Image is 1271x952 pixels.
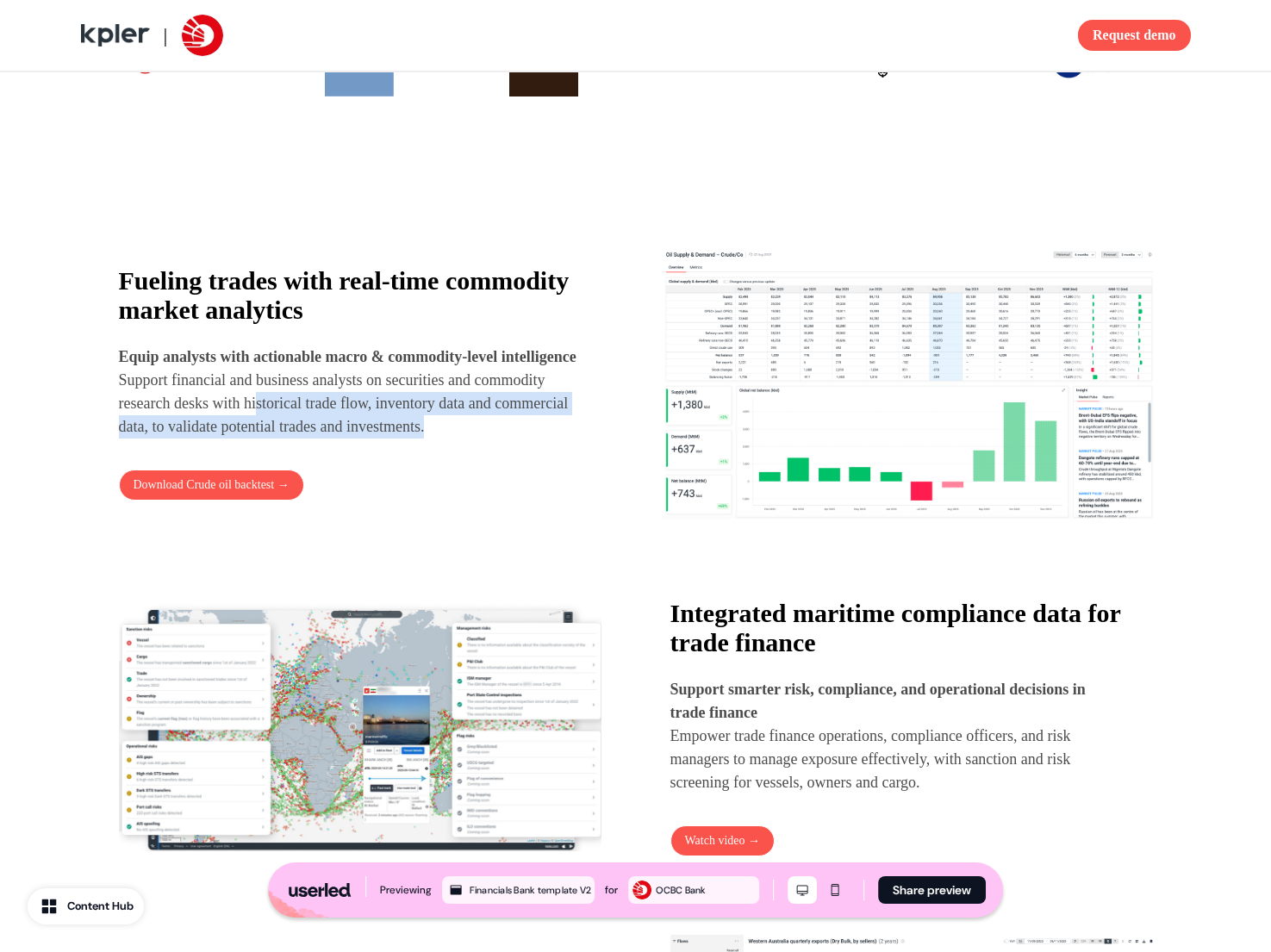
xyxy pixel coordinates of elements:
[878,876,986,904] button: Share preview
[820,876,850,904] button: Mobile mode
[119,470,304,501] button: Download Crude oil backtest →
[670,678,1122,794] p: Empower trade finance operations, compliance officers, and risk managers to manage exposure effec...
[28,888,144,924] button: Content Hub
[380,881,432,899] div: Previewing
[470,882,592,898] div: Financials Bank template V2
[788,876,817,904] button: Desktop mode
[1078,20,1190,51] button: Request demo
[119,345,579,439] p: Support financial and business analysts on securities and commodity research desks with historica...
[164,24,168,47] span: |
[119,348,576,365] strong: Equip analysts with actionable macro & commodity-level intelligence
[670,599,1121,656] strong: Integrated maritime compliance data for trade finance
[670,681,1086,721] strong: Support smarter risk, compliance, and operational decisions in trade finance
[605,881,618,899] div: for
[656,882,756,898] div: OCBC Bank
[670,825,776,856] button: Watch video →
[119,266,570,324] strong: Fueling trades with real-time commodity market analytics
[67,898,134,915] div: Content Hub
